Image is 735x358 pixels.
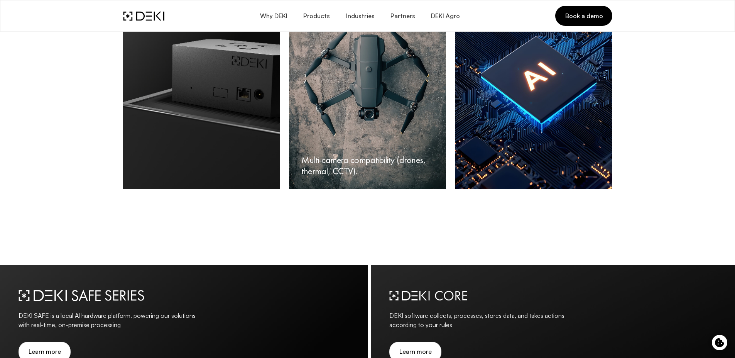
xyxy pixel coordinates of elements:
span: Partners [390,12,415,20]
span: Learn more [28,348,61,355]
a: DEKI Agro [423,7,468,25]
button: Cookie control [712,335,727,350]
span: Products [303,12,330,20]
span: DEKI Agro [431,12,460,20]
a: Book a demo [555,6,612,26]
button: Products [295,7,338,25]
img: deki_safe.CaUEio46.svg [19,290,152,308]
img: DEKI Logo [123,11,164,21]
button: Industries [338,7,382,25]
span: Industries [345,12,374,20]
h4: Multi-camera compatibility (drones, thermal, CCTV). [301,154,434,177]
button: Why DEKI [252,7,295,25]
a: Partners [382,7,423,25]
p: DEKI SAFE is a local Al hardware platform, powering our solutions with real-time, on-premise proc... [19,311,200,329]
span: Why DEKI [259,12,287,20]
p: DEKI software collects, processes, stores data, and takes actions according to your rules [389,311,571,329]
span: Learn more [399,348,432,355]
img: svg%3e [389,290,467,308]
span: Book a demo [564,12,603,20]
